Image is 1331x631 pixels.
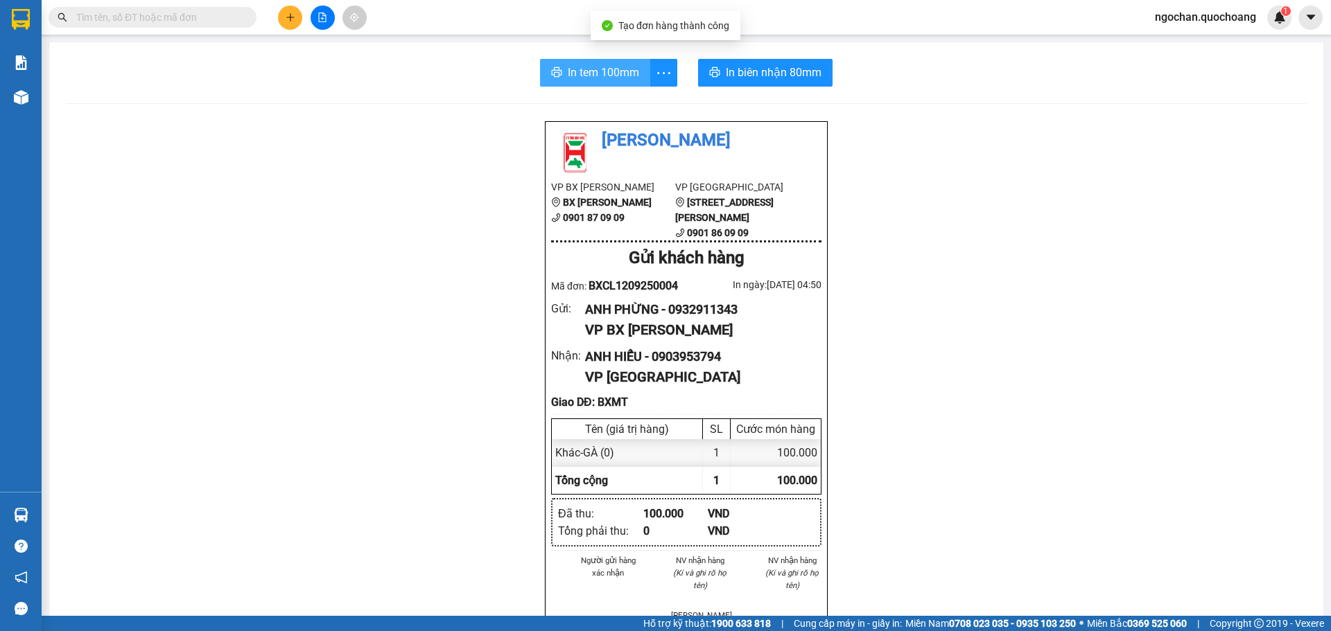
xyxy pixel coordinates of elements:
li: VP [GEOGRAPHIC_DATA] [675,179,799,195]
span: question-circle [15,540,28,553]
span: In tem 100mm [568,64,639,81]
div: Gửi : [551,300,585,317]
img: logo-vxr [12,9,30,30]
div: 100.000 [731,439,821,466]
span: environment [675,197,685,207]
div: Mã đơn: [551,277,686,294]
div: Đã thu : [558,505,643,522]
span: | [781,616,783,631]
button: aim [342,6,367,30]
span: check-circle [602,20,613,31]
li: Người gửi hàng xác nhận [579,554,638,579]
span: Hỗ trợ kỹ thuật: [643,616,771,631]
b: 0901 86 09 09 [687,227,749,238]
span: caret-down [1305,11,1317,24]
span: more [650,64,677,82]
div: Nhận : [551,347,585,364]
span: message [15,602,28,615]
span: ⚪️ [1079,621,1084,626]
span: Khác - GÀ (0) [555,446,614,459]
div: ANH HIẾU - 0903953794 [585,347,810,366]
li: VP BX [PERSON_NAME] [551,179,675,195]
span: Miền Nam [905,616,1076,631]
span: Cung cấp máy in - giấy in: [794,616,902,631]
li: [PERSON_NAME] [671,609,730,621]
li: [PERSON_NAME] [551,127,821,154]
span: phone [551,213,561,222]
span: 1 [713,474,720,487]
div: In ngày: [DATE] 04:50 [686,277,821,292]
li: NV nhận hàng [671,554,730,567]
b: BX [PERSON_NAME] [563,197,652,208]
div: SL [706,423,727,436]
b: 0901 87 09 09 [563,212,625,223]
img: icon-new-feature [1273,11,1286,24]
div: Tên (giá trị hàng) [555,423,699,436]
img: logo.jpg [551,127,600,176]
img: warehouse-icon [14,90,28,105]
button: plus [278,6,302,30]
div: VND [708,522,772,540]
span: environment [551,197,561,207]
button: file-add [311,6,335,30]
strong: 1900 633 818 [711,618,771,629]
span: search [58,12,67,22]
img: solution-icon [14,55,28,70]
div: VP [GEOGRAPHIC_DATA] [585,366,810,388]
sup: 1 [1281,6,1291,16]
span: printer [709,66,720,80]
span: plus [286,12,295,22]
strong: 0369 525 060 [1127,618,1187,629]
span: file-add [317,12,327,22]
span: In biên nhận 80mm [726,64,821,81]
div: 100.000 [643,505,708,522]
li: NV nhận hàng [763,554,821,567]
span: Tổng cộng [555,474,608,487]
div: Giao DĐ: BXMT [551,393,821,411]
span: Miền Bắc [1087,616,1187,631]
i: (Kí và ghi rõ họ tên) [765,568,819,590]
strong: 0708 023 035 - 0935 103 250 [949,618,1076,629]
button: printerIn tem 100mm [540,59,650,87]
span: ngochan.quochoang [1144,8,1267,26]
button: caret-down [1298,6,1323,30]
div: ANH PHỪNG - 0932911343 [585,300,810,319]
div: VND [708,505,772,522]
span: 100.000 [777,474,817,487]
span: aim [349,12,359,22]
div: Gửi khách hàng [551,245,821,272]
img: warehouse-icon [14,508,28,522]
div: 0 [643,522,708,540]
span: printer [551,66,562,80]
span: Tạo đơn hàng thành công [618,20,729,31]
span: copyright [1254,619,1264,628]
button: more [650,59,677,87]
span: BXCL1209250004 [589,279,678,292]
div: 1 [703,439,731,466]
button: printerIn biên nhận 80mm [698,59,833,87]
div: VP BX [PERSON_NAME] [585,319,810,341]
b: [STREET_ADDRESS][PERSON_NAME] [675,197,774,223]
span: | [1197,616,1199,631]
span: phone [675,228,685,238]
div: Tổng phải thu : [558,522,643,540]
span: 1 [1283,6,1288,16]
div: Cước món hàng [734,423,817,436]
input: Tìm tên, số ĐT hoặc mã đơn [76,10,240,25]
i: (Kí và ghi rõ họ tên) [673,568,727,590]
span: notification [15,571,28,584]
